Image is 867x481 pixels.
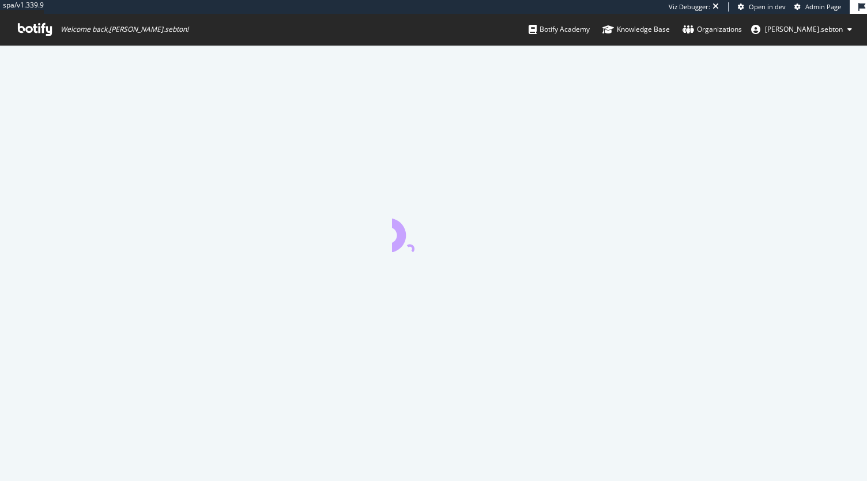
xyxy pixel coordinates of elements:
span: Admin Page [805,2,841,11]
div: Knowledge Base [602,24,670,35]
a: Organizations [683,14,742,45]
span: anne.sebton [765,24,843,34]
div: Organizations [683,24,742,35]
div: Botify Academy [529,24,590,35]
span: Welcome back, [PERSON_NAME].sebton ! [61,25,189,34]
a: Admin Page [794,2,841,12]
a: Knowledge Base [602,14,670,45]
span: Open in dev [749,2,786,11]
a: Open in dev [738,2,786,12]
div: Viz Debugger: [669,2,710,12]
button: [PERSON_NAME].sebton [742,20,861,39]
a: Botify Academy [529,14,590,45]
